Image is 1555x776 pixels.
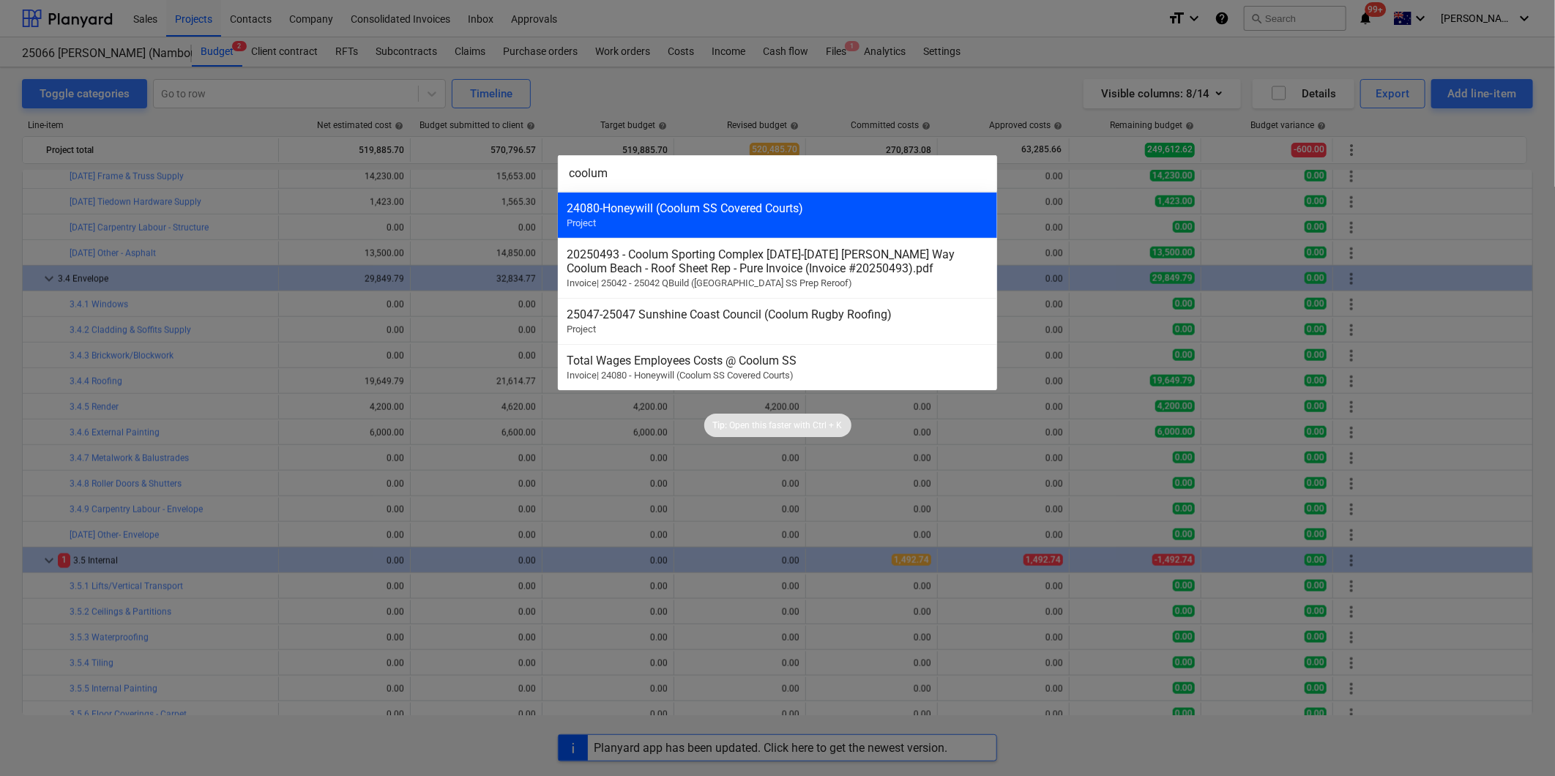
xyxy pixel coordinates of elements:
div: 25047 - 25047 Sunshine Coast Council (Coolum Rugby Roofing) [567,307,988,321]
p: Tip: [713,419,728,432]
p: Ctrl + K [813,419,843,432]
div: Total Wages Employees Costs @ Coolum SSInvoice| 24080 - Honeywill (Coolum SS Covered Courts) [558,344,997,390]
input: Search for projects, articles, contracts, Claims, subcontractors... [558,155,997,192]
p: Open this faster with [730,419,811,432]
div: 24080-Honeywill (Coolum SS Covered Courts)Project [558,192,997,238]
div: 25047-25047 Sunshine Coast Council (Coolum Rugby Roofing)Project [558,298,997,344]
span: Project [567,324,596,335]
span: Invoice | 24080 - Honeywill (Coolum SS Covered Courts) [567,370,794,381]
div: 24080 - Honeywill (Coolum SS Covered Courts) [567,201,988,215]
div: 20250493 - Coolum Sporting Complex [DATE]-[DATE] [PERSON_NAME] Way Coolum Beach - Roof Sheet Rep ... [567,247,988,275]
div: 20250493 - Coolum Sporting Complex [DATE]-[DATE] [PERSON_NAME] Way Coolum Beach - Roof Sheet Rep ... [558,238,997,298]
div: Total Wages Employees Costs @ Coolum SS [567,354,988,368]
div: Tip:Open this faster withCtrl + K [704,414,851,437]
span: Project [567,217,596,228]
span: Invoice | 25042 - 25042 QBuild ([GEOGRAPHIC_DATA] SS Prep Reroof) [567,277,852,288]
